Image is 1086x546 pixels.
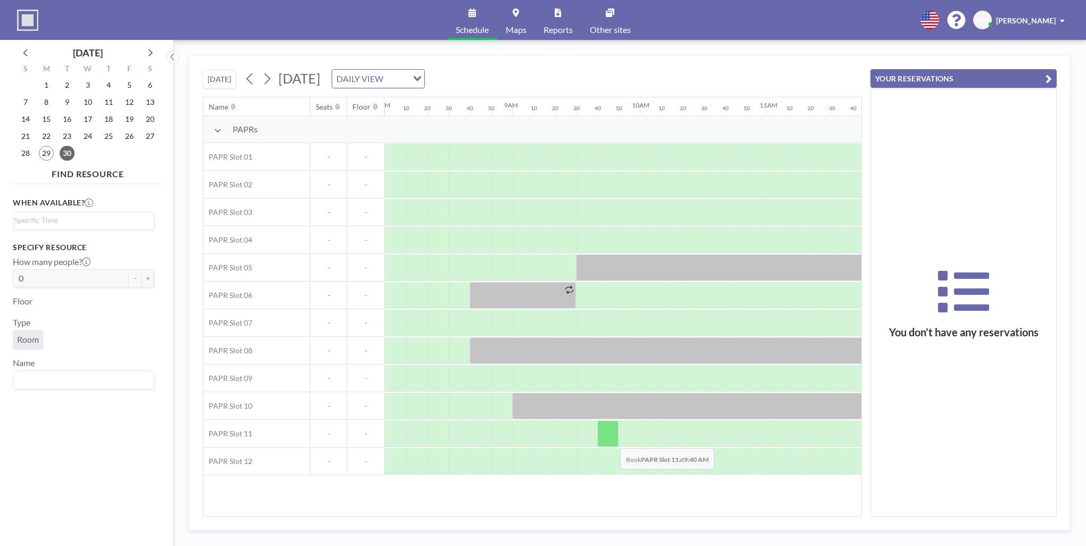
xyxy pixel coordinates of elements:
input: Search for option [386,72,407,86]
div: 50 [744,105,750,112]
span: - [347,235,384,245]
span: Tuesday, September 30, 2025 [60,146,75,161]
button: + [142,269,154,287]
div: 30 [573,105,580,112]
div: 10 [786,105,793,112]
span: - [347,263,384,272]
span: Monday, September 1, 2025 [39,78,54,93]
span: PAPR Slot 03 [203,208,252,217]
span: - [347,180,384,189]
div: 9AM [504,101,518,109]
span: - [347,346,384,355]
span: - [310,235,347,245]
span: - [347,152,384,162]
span: [PERSON_NAME] [996,16,1056,25]
span: Tuesday, September 23, 2025 [60,129,75,144]
span: - [310,208,347,217]
div: 10 [659,105,665,112]
label: Floor [13,296,32,307]
span: DAILY VIEW [334,72,385,86]
span: Monday, September 29, 2025 [39,146,54,161]
span: Schedule [456,26,489,34]
span: [DATE] [278,70,320,86]
span: Tuesday, September 2, 2025 [60,78,75,93]
span: - [347,429,384,439]
span: PAPR Slot 08 [203,346,252,355]
div: 30 [446,105,452,112]
span: - [310,401,347,411]
span: Wednesday, September 3, 2025 [80,78,95,93]
span: PAPRs [233,124,258,135]
span: - [310,429,347,439]
label: Name [13,358,35,368]
div: M [36,63,57,77]
span: PAPR Slot 10 [203,401,252,411]
h4: FIND RESOURCE [13,164,163,179]
div: Seats [316,102,333,112]
b: 9:40 AM [684,456,709,464]
span: Friday, September 19, 2025 [122,112,137,127]
span: Friday, September 12, 2025 [122,95,137,110]
span: Thursday, September 4, 2025 [101,78,116,93]
div: T [98,63,119,77]
button: YOUR RESERVATIONS [870,69,1057,88]
span: Tuesday, September 16, 2025 [60,112,75,127]
span: PAPR Slot 12 [203,457,252,466]
span: - [310,457,347,466]
div: Floor [352,102,371,112]
div: 40 [467,105,473,112]
div: 10AM [632,101,649,109]
span: Saturday, September 6, 2025 [143,78,158,93]
span: PAPR Slot 06 [203,291,252,300]
div: Name [209,102,228,112]
span: - [347,291,384,300]
span: Saturday, September 27, 2025 [143,129,158,144]
span: Room [17,334,39,344]
div: 20 [552,105,558,112]
span: Tuesday, September 9, 2025 [60,95,75,110]
span: - [347,401,384,411]
button: [DATE] [203,70,236,88]
span: Thursday, September 25, 2025 [101,129,116,144]
div: Search for option [332,70,424,88]
h3: You don’t have any reservations [871,326,1056,339]
div: Search for option [13,212,154,228]
input: Search for option [14,214,148,226]
div: F [119,63,139,77]
span: PAPR Slot 09 [203,374,252,383]
span: Maps [506,26,526,34]
span: Wednesday, September 17, 2025 [80,112,95,127]
span: PAPR Slot 07 [203,318,252,328]
span: Reports [544,26,573,34]
span: Sunday, September 7, 2025 [18,95,33,110]
div: 20 [808,105,814,112]
div: 50 [616,105,622,112]
label: How many people? [13,257,90,267]
input: Search for option [14,373,148,387]
span: - [310,263,347,272]
span: - [310,346,347,355]
span: Monday, September 22, 2025 [39,129,54,144]
div: [DATE] [73,45,103,60]
div: 10 [403,105,409,112]
span: - [347,208,384,217]
span: Monday, September 15, 2025 [39,112,54,127]
span: - [347,457,384,466]
span: Book at [620,448,714,469]
div: S [15,63,36,77]
span: Friday, September 26, 2025 [122,129,137,144]
div: 40 [595,105,601,112]
span: PAPR Slot 04 [203,235,252,245]
div: 30 [829,105,835,112]
div: 30 [701,105,707,112]
img: organization-logo [17,10,38,31]
label: Type [13,317,30,328]
button: - [129,269,142,287]
span: Other sites [590,26,631,34]
span: PAPR Slot 05 [203,263,252,272]
span: Sunday, September 14, 2025 [18,112,33,127]
span: PAPR Slot 01 [203,152,252,162]
div: 10 [531,105,537,112]
div: Search for option [13,371,154,389]
div: 20 [680,105,686,112]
